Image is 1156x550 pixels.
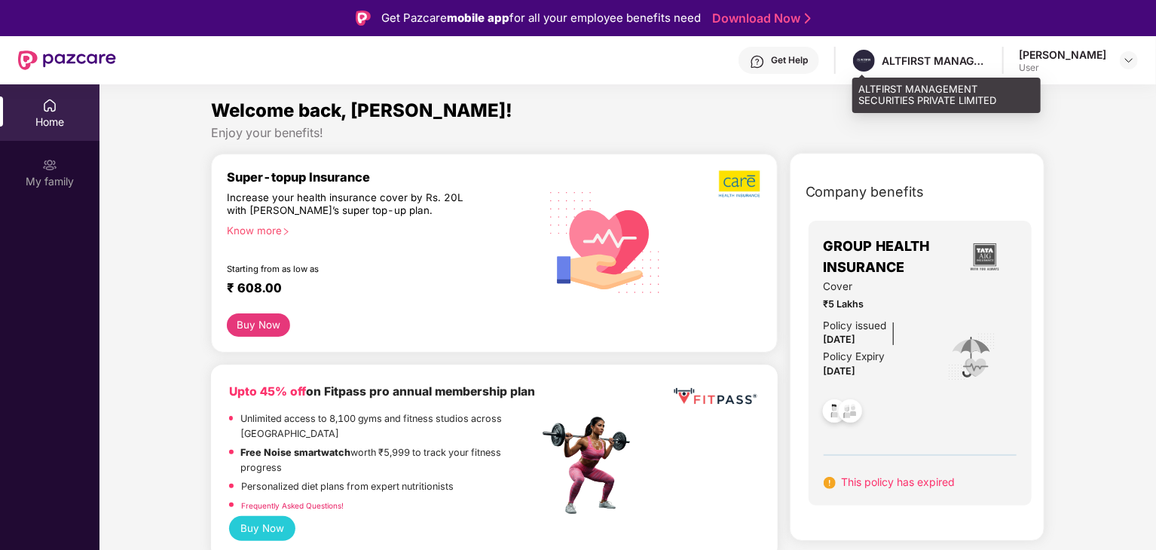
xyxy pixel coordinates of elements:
div: Enjoy your benefits! [211,125,1045,141]
p: worth ₹5,999 to track your fitness progress [241,445,539,475]
p: Unlimited access to 8,100 gyms and fitness studios across [GEOGRAPHIC_DATA] [240,411,539,442]
span: right [282,228,290,236]
a: Frequently Asked Questions! [241,501,344,510]
div: ₹ 608.00 [227,280,524,298]
img: svg+xml;base64,PHN2ZyBpZD0iSG9tZSIgeG1sbnM9Imh0dHA6Ly93d3cudzMub3JnLzIwMDAvc3ZnIiB3aWR0aD0iMjAiIG... [42,98,57,113]
button: Buy Now [227,313,291,337]
b: on Fitpass pro annual membership plan [229,384,535,399]
div: Policy Expiry [824,349,885,365]
div: Starting from as low as [227,264,475,274]
strong: Free Noise smartwatch [241,447,351,458]
b: Upto 45% off [229,384,306,399]
img: fpp.png [538,413,644,518]
img: b5dec4f62d2307b9de63beb79f102df3.png [719,170,762,198]
div: User [1019,62,1106,74]
div: Get Pazcare for all your employee benefits need [381,9,701,27]
img: svg+xml;base64,PHN2ZyB4bWxucz0iaHR0cDovL3d3dy53My5vcmcvMjAwMC9zdmciIHdpZHRoPSI0OC45NDMiIGhlaWdodD... [832,395,869,432]
img: svg+xml;base64,PHN2ZyB3aWR0aD0iMjAiIGhlaWdodD0iMjAiIHZpZXdCb3g9IjAgMCAyMCAyMCIgZmlsbD0ibm9uZSIgeG... [42,157,57,173]
span: Cover [824,279,927,295]
div: Super-topup Insurance [227,170,539,185]
span: Company benefits [806,182,925,203]
div: Know more [227,225,530,235]
span: This policy has expired [842,475,956,488]
img: Logo [356,11,371,26]
img: Stroke [805,11,811,26]
img: icon [947,332,996,382]
img: fppp.png [671,383,759,411]
div: Get Help [771,54,808,66]
span: [DATE] [824,334,856,345]
button: Buy Now [229,516,296,540]
span: GROUP HEALTH INSURANCE [824,236,953,279]
div: ALTFIRST MANAGEMENT SECURITIES PRIVATE LIMITED [852,78,1041,113]
a: Download Now [712,11,806,26]
div: Increase your health insurance cover by Rs. 20L with [PERSON_NAME]’s super top-up plan. [227,191,474,218]
img: svg+xml;base64,PHN2ZyBpZD0iRHJvcGRvd24tMzJ4MzIiIHhtbG5zPSJodHRwOi8vd3d3LnczLm9yZy8yMDAwL3N2ZyIgd2... [1123,54,1135,66]
img: svg+xml;base64,PHN2ZyB4bWxucz0iaHR0cDovL3d3dy53My5vcmcvMjAwMC9zdmciIHdpZHRoPSI0OC45NDMiIGhlaWdodD... [816,395,853,432]
div: Policy issued [824,318,887,334]
img: New Pazcare Logo [18,50,116,70]
img: svg+xml;base64,PHN2ZyB4bWxucz0iaHR0cDovL3d3dy53My5vcmcvMjAwMC9zdmciIHhtbG5zOnhsaW5rPSJodHRwOi8vd3... [539,173,673,310]
img: svg+xml;base64,PHN2ZyB4bWxucz0iaHR0cDovL3d3dy53My5vcmcvMjAwMC9zdmciIHdpZHRoPSIxNiIgaGVpZ2h0PSIxNi... [824,477,836,489]
span: [DATE] [824,365,856,377]
img: oistertmlogo.jpg [853,50,875,72]
span: ₹5 Lakhs [824,297,927,312]
div: [PERSON_NAME] [1019,47,1106,62]
p: Personalized diet plans from expert nutritionists [241,479,454,494]
span: Welcome back, [PERSON_NAME]! [211,99,512,121]
div: ALTFIRST MANAGEMENT SECURITIES PRIVATE LIMITED [882,53,987,68]
img: insurerLogo [965,237,1005,277]
strong: mobile app [447,11,509,25]
img: svg+xml;base64,PHN2ZyBpZD0iSGVscC0zMngzMiIgeG1sbnM9Imh0dHA6Ly93d3cudzMub3JnLzIwMDAvc3ZnIiB3aWR0aD... [750,54,765,69]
